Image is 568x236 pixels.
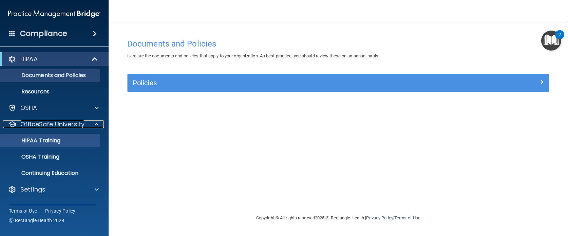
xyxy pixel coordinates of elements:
[8,55,98,63] a: HIPAA
[4,137,60,144] p: HIPAA Training
[8,104,99,112] a: OSHA
[133,79,439,87] h5: Policies
[366,215,393,220] a: Privacy Policy
[4,153,59,160] p: OSHA Training
[394,215,420,220] a: Terms of Use
[20,55,38,63] p: HIPAA
[133,77,544,88] a: Policies
[541,31,561,51] button: Open Resource Center, 2 new notifications
[20,120,84,128] p: OfficeSafe University
[8,185,99,194] a: Settings
[4,170,97,177] p: Continuing Education
[214,207,462,229] div: Copyright © All rights reserved 2025 @ Rectangle Health | |
[45,207,76,214] a: Privacy Policy
[9,207,37,214] a: Terms of Use
[20,104,37,112] p: OSHA
[127,53,379,58] span: Here are the documents and policies that apply to your organization. As best practice, you should...
[4,72,97,79] p: Documents and Policies
[8,7,100,21] img: PMB logo
[558,35,561,43] div: 2
[4,88,97,95] p: Resources
[451,188,560,215] iframe: Drift Widget Chat Controller
[20,29,67,38] h4: Compliance
[9,217,64,224] span: Ⓒ Rectangle Health 2024
[127,39,549,48] h4: Documents and Policies
[20,185,45,194] p: Settings
[8,120,99,128] a: OfficeSafe University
